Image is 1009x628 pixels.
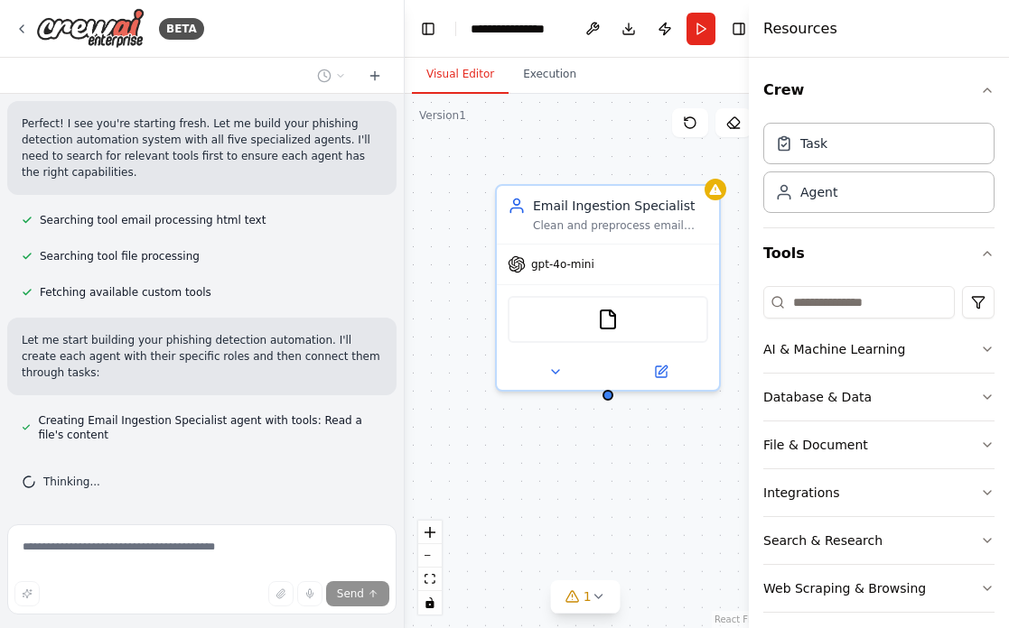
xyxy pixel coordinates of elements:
div: Web Scraping & Browsing [763,579,926,597]
button: Hide right sidebar [726,16,752,42]
span: 1 [584,587,592,605]
button: zoom in [418,521,442,544]
div: Agent [800,183,837,201]
div: Clean and preprocess email content by converting HTML to plain text, removing unnecessary formatt... [533,218,708,233]
button: Upload files [268,581,294,606]
p: Perfect! I see you're starting fresh. Let me build your phishing detection automation system with... [22,115,382,180]
span: Creating Email Ingestion Specialist agent with tools: Read a file's content [38,413,382,442]
button: Start a new chat [360,65,389,87]
div: React Flow controls [418,521,442,614]
button: Visual Editor [412,56,509,94]
nav: breadcrumb [471,20,564,38]
span: Send [337,586,364,601]
span: Thinking... [43,475,100,489]
div: Integrations [763,484,839,502]
div: File & Document [763,436,868,454]
h4: Resources [763,18,837,40]
span: gpt-4o-mini [531,257,594,272]
button: Search & Research [763,517,995,564]
img: Logo [36,8,145,49]
div: AI & Machine Learning [763,340,905,358]
button: Open in side panel [610,361,712,383]
div: Email Ingestion SpecialistClean and preprocess email content by converting HTML to plain text, re... [495,184,721,392]
button: Execution [509,56,591,94]
button: Hide left sidebar [416,16,441,42]
button: fit view [418,568,442,591]
button: 1 [551,580,621,614]
div: Tools [763,279,995,627]
span: Fetching available custom tools [40,285,211,300]
div: Crew [763,115,995,227]
span: Searching tool email processing html text [40,213,266,227]
div: Task [800,134,827,152]
button: toggle interactivity [418,591,442,614]
span: Searching tool file processing [40,249,200,263]
div: Database & Data [763,388,872,406]
button: Crew [763,65,995,115]
button: zoom out [418,544,442,568]
button: Send [326,581,389,606]
button: Switch to previous chat [310,65,353,87]
button: Improve this prompt [14,581,40,606]
div: Version 1 [419,108,466,123]
button: Integrations [763,469,995,516]
button: Click to speak your automation idea [297,581,322,606]
button: Web Scraping & Browsing [763,565,995,612]
button: Database & Data [763,374,995,420]
p: Let me start building your phishing detection automation. I'll create each agent with their speci... [22,332,382,381]
button: AI & Machine Learning [763,326,995,373]
a: React Flow attribution [715,614,763,624]
div: Email Ingestion Specialist [533,197,708,215]
button: Tools [763,228,995,279]
div: Search & Research [763,531,883,549]
button: File & Document [763,421,995,468]
img: FileReadTool [597,309,619,330]
div: BETA [159,18,204,40]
